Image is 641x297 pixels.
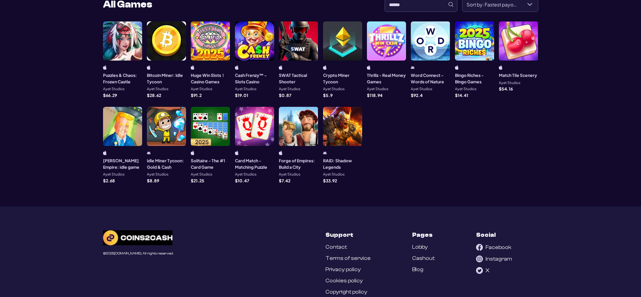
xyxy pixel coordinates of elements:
p: Ayet Studios [279,172,300,176]
p: $ 5.9 [323,93,333,97]
h3: Idle Miner Tycoon: Gold & Cash [147,158,186,170]
p: Ayet Studios [455,87,476,91]
a: X [476,267,489,274]
h3: RAID: Shadow Legends [323,158,362,170]
p: $ 21.25 [191,179,204,183]
p: Ayet Studios [279,87,300,91]
p: $ 2.68 [103,179,115,183]
p: $ 28.62 [147,93,161,97]
p: $ 19.01 [235,93,248,97]
p: Ayet Studios [367,87,388,91]
a: Blog [412,266,423,273]
p: $ 14.41 [455,93,468,97]
a: Copyright policy [325,289,367,295]
p: $ 92.4 [411,93,423,97]
h3: Thrillz - Real Money Games [367,72,406,85]
p: Ayet Studios [147,87,168,91]
h3: Cash Frenzy™ - Slots Casino [235,72,274,85]
img: ios [235,65,239,70]
img: X [476,267,483,274]
h3: Social [476,230,496,239]
h3: Puzzles & Chaos: Frozen Castle [103,72,142,85]
img: Instagram [476,255,483,262]
img: ios [103,151,107,155]
img: ios [147,65,151,70]
img: ios [103,65,107,70]
p: $ 33.92 [323,179,337,183]
p: $ 66.29 [103,93,117,97]
img: android [323,151,327,155]
a: Contact [325,244,347,250]
h3: Support [325,230,353,239]
p: Ayet Studios [499,81,520,85]
a: Instagram [476,255,512,262]
p: Ayet Studios [103,172,124,176]
p: Ayet Studios [235,87,256,91]
a: Privacy policy [325,266,361,273]
img: C2C Logo [103,230,172,245]
p: $ 118.94 [367,93,383,97]
img: ios [455,65,459,70]
img: ios [279,151,283,155]
h3: Solitaire - The #1 Card Game [191,158,230,170]
p: $ 10.47 [235,179,249,183]
img: Facebook [476,244,483,251]
h3: Forge of Empires: Build a City [279,158,318,170]
a: Facebook [476,244,511,251]
p: Ayet Studios [191,172,212,176]
h3: Huge Win Slots！Casino Games [191,72,230,85]
img: android [411,65,415,70]
img: ios [235,151,239,155]
h3: Bitcoin Miner: Idle Tycoon [147,72,186,85]
h3: Word Connect - Words of Nature [411,72,450,85]
img: ios [323,65,327,70]
img: ios [279,65,283,70]
p: Ayet Studios [103,87,124,91]
p: Ayet Studios [323,172,344,176]
p: $ 8.89 [147,179,159,183]
p: $ 54.16 [499,87,513,91]
img: ios [191,65,195,70]
img: ios [499,65,503,70]
img: ios [367,65,371,70]
h3: Bingo Riches - Bingo Games [455,72,494,85]
p: Ayet Studios [411,87,432,91]
h3: SWAT Tactical Shooter [279,72,318,85]
h3: Match Tile Scenery [499,72,537,78]
p: $ 7.42 [279,179,290,183]
p: Ayet Studios [191,87,212,91]
h3: Pages [412,230,433,239]
p: $ 0.87 [279,93,291,97]
a: Cookies policy [325,278,363,284]
a: Cashout [412,255,435,262]
p: Ayet Studios [147,172,168,176]
p: $ 91.2 [191,93,202,97]
p: Ayet Studios [235,172,256,176]
img: ios [191,151,195,155]
h3: Card Match - Matching Puzzle [235,158,274,170]
a: Lobby [412,244,428,250]
p: Ayet Studios [323,87,344,91]
h3: Crypto Miner Tycoon [323,72,362,85]
h3: [PERSON_NAME] Empire: idle game [103,158,142,170]
a: Terms of service [325,255,371,262]
img: android [147,151,151,155]
div: © 2025 [DOMAIN_NAME]. All rights reserved. [103,252,173,255]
